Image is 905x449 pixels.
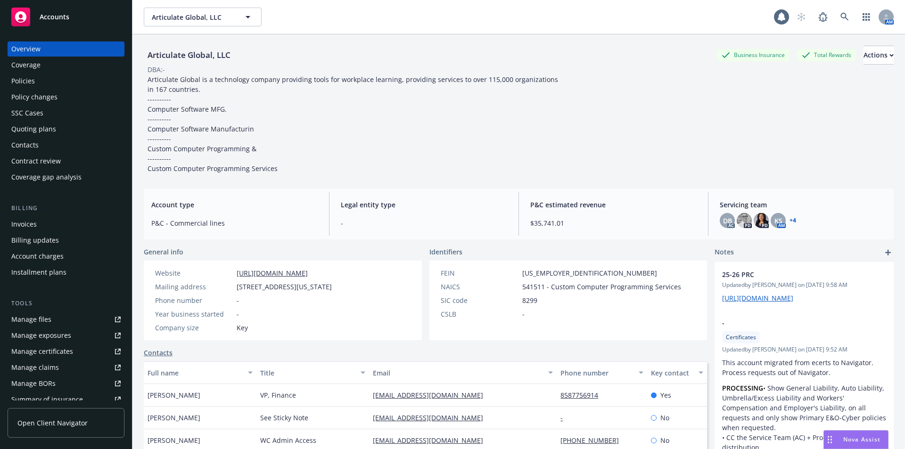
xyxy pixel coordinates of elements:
[522,309,525,319] span: -
[373,391,491,400] a: [EMAIL_ADDRESS][DOMAIN_NAME]
[8,204,124,213] div: Billing
[522,282,681,292] span: 541511 - Custom Computer Programming Services
[8,154,124,169] a: Contract review
[148,75,560,173] span: Articulate Global is a technology company providing tools for workplace learning, providing servi...
[8,217,124,232] a: Invoices
[11,106,43,121] div: SSC Cases
[754,213,769,228] img: photo
[155,268,233,278] div: Website
[11,138,39,153] div: Contacts
[237,295,239,305] span: -
[11,312,51,327] div: Manage files
[723,216,732,226] span: DB
[144,348,173,358] a: Contacts
[237,323,248,333] span: Key
[8,328,124,343] a: Manage exposures
[11,360,59,375] div: Manage claims
[429,247,462,257] span: Identifiers
[373,436,491,445] a: [EMAIL_ADDRESS][DOMAIN_NAME]
[660,413,669,423] span: No
[11,57,41,73] div: Coverage
[560,436,626,445] a: [PHONE_NUMBER]
[155,295,233,305] div: Phone number
[715,262,894,310] div: 25-26 PRCUpdatedby [PERSON_NAME] on [DATE] 9:58 AM[URL][DOMAIN_NAME]
[8,249,124,264] a: Account charges
[11,328,71,343] div: Manage exposures
[651,368,693,378] div: Key contact
[11,233,59,248] div: Billing updates
[11,249,64,264] div: Account charges
[774,216,782,226] span: KS
[530,200,697,210] span: P&C estimated revenue
[797,49,856,61] div: Total Rewards
[237,309,239,319] span: -
[441,268,518,278] div: FEIN
[882,247,894,258] a: add
[560,413,570,422] a: -
[144,49,234,61] div: Articulate Global, LLC
[155,282,233,292] div: Mailing address
[11,344,73,359] div: Manage certificates
[8,170,124,185] a: Coverage gap analysis
[726,333,756,342] span: Certificates
[8,376,124,391] a: Manage BORs
[11,122,56,137] div: Quoting plans
[441,295,518,305] div: SIC code
[722,281,886,289] span: Updated by [PERSON_NAME] on [DATE] 9:58 AM
[260,390,296,400] span: VP, Finance
[11,265,66,280] div: Installment plans
[722,318,862,328] span: -
[40,13,69,21] span: Accounts
[8,57,124,73] a: Coverage
[647,361,707,384] button: Key contact
[148,65,165,74] div: DBA: -
[11,73,35,89] div: Policies
[260,368,355,378] div: Title
[155,323,233,333] div: Company size
[8,122,124,137] a: Quoting plans
[11,376,56,391] div: Manage BORs
[11,90,58,105] div: Policy changes
[237,282,332,292] span: [STREET_ADDRESS][US_STATE]
[522,268,657,278] span: [US_EMPLOYER_IDENTIFICATION_NUMBER]
[722,269,862,279] span: 25-26 PRC
[155,309,233,319] div: Year business started
[144,361,256,384] button: Full name
[715,247,734,258] span: Notes
[560,391,606,400] a: 8587756914
[8,41,124,57] a: Overview
[373,413,491,422] a: [EMAIL_ADDRESS][DOMAIN_NAME]
[8,344,124,359] a: Manage certificates
[737,213,752,228] img: photo
[823,430,889,449] button: Nova Assist
[8,299,124,308] div: Tools
[722,384,763,392] strong: PROCESSING
[8,360,124,375] a: Manage claims
[11,41,41,57] div: Overview
[8,90,124,105] a: Policy changes
[720,200,886,210] span: Servicing team
[522,295,537,305] span: 8299
[814,8,832,26] a: Report a Bug
[11,392,83,407] div: Summary of insurance
[722,345,886,354] span: Updated by [PERSON_NAME] on [DATE] 9:52 AM
[148,435,200,445] span: [PERSON_NAME]
[373,368,543,378] div: Email
[8,312,124,327] a: Manage files
[152,12,233,22] span: Articulate Global, LLC
[11,154,61,169] div: Contract review
[864,46,894,65] button: Actions
[341,200,507,210] span: Legal entity type
[11,217,37,232] div: Invoices
[557,361,647,384] button: Phone number
[148,413,200,423] span: [PERSON_NAME]
[843,435,880,443] span: Nova Assist
[144,8,262,26] button: Articulate Global, LLC
[8,233,124,248] a: Billing updates
[260,435,316,445] span: WC Admin Access
[8,106,124,121] a: SSC Cases
[11,170,82,185] div: Coverage gap analysis
[441,309,518,319] div: CSLB
[151,218,318,228] span: P&C - Commercial lines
